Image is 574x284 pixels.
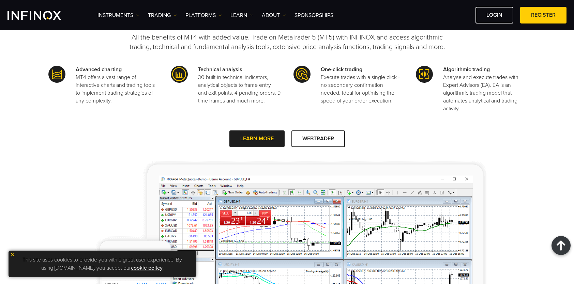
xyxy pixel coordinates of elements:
[294,11,333,19] a: SPONSORSHIPS
[293,66,311,83] img: icon
[120,33,454,52] p: All the benefits of MT4 with added value. Trade on MetaTrader 5 (MT5) with INFINOX and access alg...
[7,11,77,20] a: INFINOX Logo
[321,66,362,73] strong: One-click trading
[443,74,526,113] p: Analyse and execute trades with Expert Advisors (EA). EA is an algorithmic trading model that aut...
[416,66,433,83] img: icon
[76,74,158,105] p: MT4 offers a vast range of interactive charts and trading tools to implement trading strategies o...
[131,265,163,271] a: cookie policy
[262,11,286,19] a: ABOUT
[10,252,15,257] img: yellow close icon
[12,254,193,274] p: This site uses cookies to provide you with a great user experience. By using [DOMAIN_NAME], you a...
[97,11,139,19] a: Instruments
[520,7,567,23] a: REGISTER
[443,66,490,73] strong: Algorithmic trading
[48,66,65,83] img: icon
[291,130,345,147] a: WEBTRADER
[185,11,222,19] a: PLATFORMS
[229,130,285,147] a: LEARN MORE
[475,7,513,23] a: LOGIN
[321,74,403,105] p: Execute trades with a single click - no secondary confirmation needed. Ideal for optimising the s...
[76,66,122,73] strong: Advanced charting
[198,66,242,73] strong: Technical analysis
[198,74,281,105] p: 30 built-in technical indicators, analytical objects to frame entry and exit points, 4 pending or...
[171,66,188,83] img: icon
[148,11,177,19] a: TRADING
[230,11,253,19] a: Learn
